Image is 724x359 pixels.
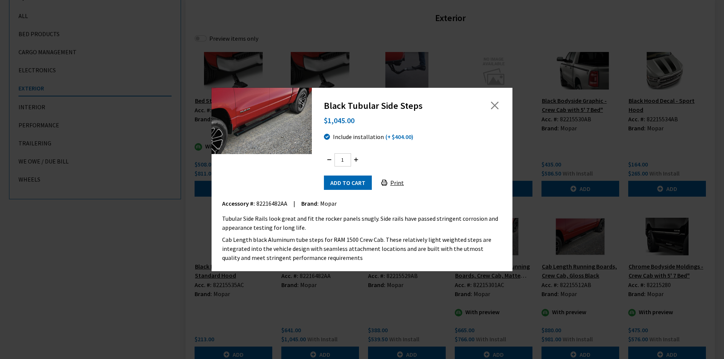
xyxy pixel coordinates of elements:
span: 82216482AA [256,200,287,207]
h2: Black Tubular Side Steps [324,100,469,112]
span: | [293,200,295,207]
span: Include installation [333,133,384,141]
span: (+ $404.00) [385,133,413,141]
div: Cab Length black Aluminum tube steps for RAM 1500 Crew Cab. These relatively light weighted steps... [222,235,502,262]
button: Print [375,176,410,190]
span: Mopar [320,200,337,207]
div: $1,045.00 [324,112,500,129]
button: Add to cart [324,176,372,190]
label: Brand: [301,199,319,208]
label: Accessory #: [222,199,255,208]
div: Tubular Side Rails look great and fit the rocker panels snugly. Side rails have passed stringent ... [222,214,502,232]
img: Image for Black Tubular Side Steps [212,87,312,154]
button: Close [489,100,500,111]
